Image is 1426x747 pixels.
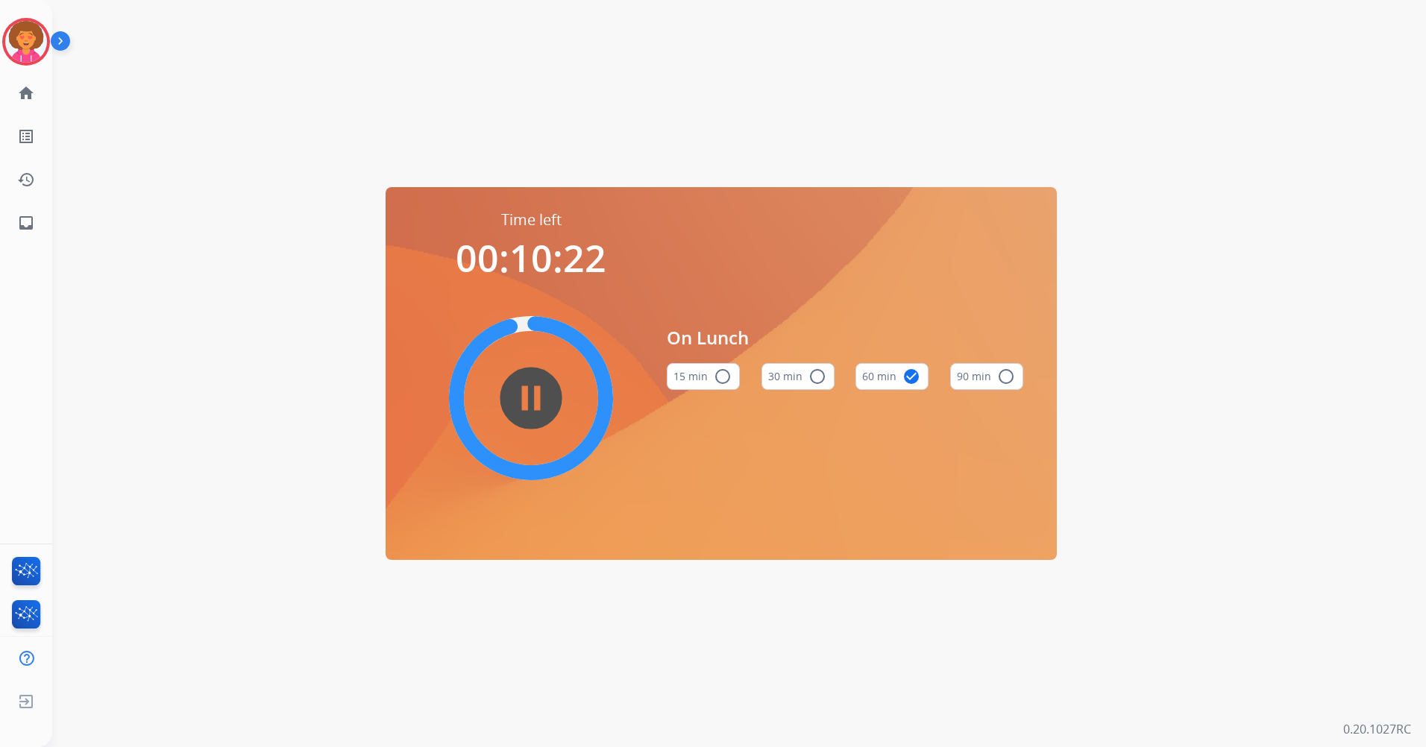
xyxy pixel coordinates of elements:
[5,21,47,63] img: avatar
[761,363,835,390] button: 30 min
[855,363,929,390] button: 60 min
[714,368,732,385] mat-icon: radio_button_unchecked
[522,389,540,407] mat-icon: pause_circle_filled
[902,368,920,385] mat-icon: check_circle
[17,214,35,232] mat-icon: inbox
[808,368,826,385] mat-icon: radio_button_unchecked
[1343,720,1411,738] p: 0.20.1027RC
[667,324,1023,351] span: On Lunch
[667,363,740,390] button: 15 min
[17,127,35,145] mat-icon: list_alt
[456,233,606,283] span: 00:10:22
[950,363,1023,390] button: 90 min
[17,84,35,102] mat-icon: home
[997,368,1015,385] mat-icon: radio_button_unchecked
[501,209,562,230] span: Time left
[17,171,35,189] mat-icon: history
